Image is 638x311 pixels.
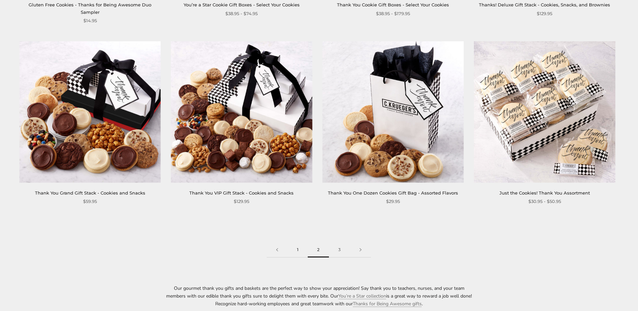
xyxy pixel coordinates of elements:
a: Just the Cookies! Thank You Assortment [499,190,590,196]
img: Thank You VIP Gift Stack - Cookies and Snacks [171,41,312,183]
a: 3 [329,242,350,257]
span: $29.95 [386,198,400,205]
a: 1 [288,242,308,257]
a: Thank You Cookie Gift Boxes - Select Your Cookies [337,2,449,7]
p: Our gourmet thank you gifts and baskets are the perfect way to show your appreciation! Say thank ... [164,284,474,308]
span: $30.95 - $50.95 [528,198,561,205]
span: $14.95 [83,17,97,24]
a: Thank You One Dozen Cookies Gift Bag - Assorted Flavors [328,190,458,196]
a: Thanks! Deluxe Gift Stack - Cookies, Snacks, and Brownies [479,2,610,7]
span: $129.95 [234,198,249,205]
a: Thanks for Being Awesome gifts [353,301,422,307]
a: You’re a Star collection [338,293,386,299]
span: 2 [308,242,329,257]
a: You’re a Star Cookie Gift Boxes - Select Your Cookies [184,2,300,7]
span: $59.95 [83,198,97,205]
img: Thank You Grand Gift Stack - Cookies and Snacks [19,41,161,183]
a: Thank You Grand Gift Stack - Cookies and Snacks [35,190,145,196]
a: Thank You VIP Gift Stack - Cookies and Snacks [189,190,294,196]
span: $38.95 - $74.95 [225,10,258,17]
span: $38.95 - $179.95 [376,10,410,17]
img: Just the Cookies! Thank You Assortment [474,41,615,183]
a: Next page [350,242,371,257]
a: Gluten Free Cookies - Thanks for Being Awesome Duo Sampler [29,2,151,14]
span: $129.95 [537,10,552,17]
a: Previous page [267,242,288,257]
img: Thank You One Dozen Cookies Gift Bag - Assorted Flavors [322,41,464,183]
